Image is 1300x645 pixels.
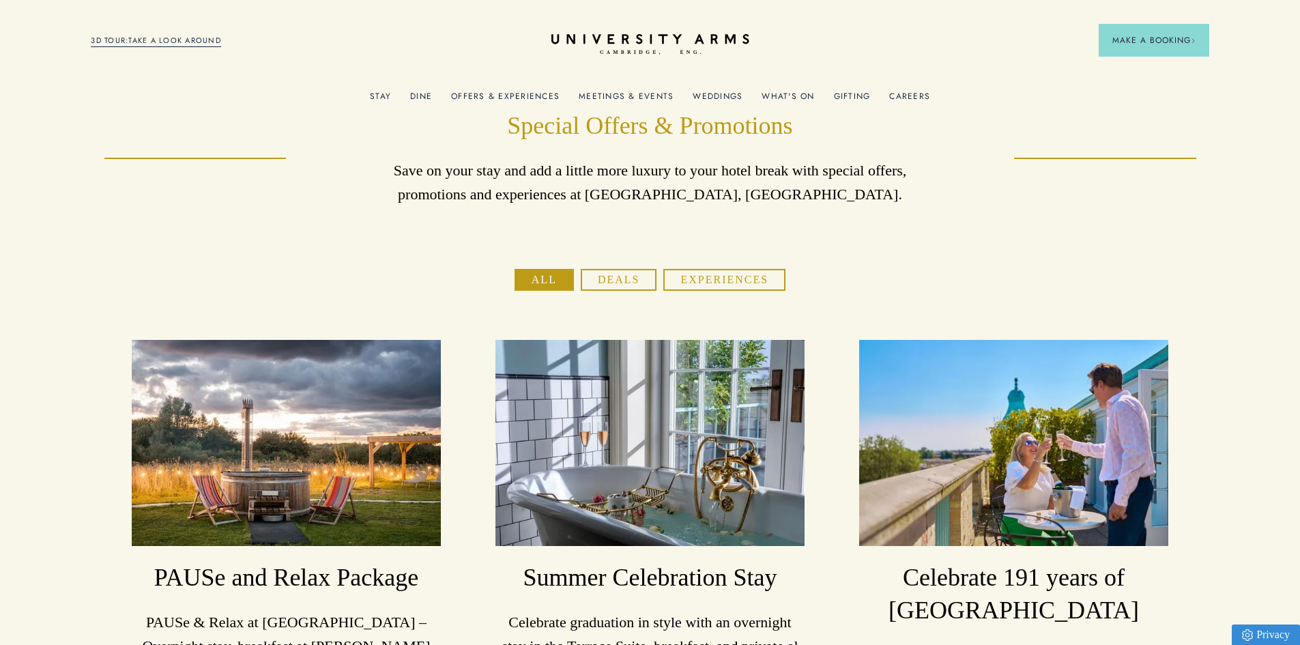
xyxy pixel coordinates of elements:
[663,269,785,291] button: Experiences
[1232,625,1300,645] a: Privacy
[1242,629,1253,641] img: Privacy
[377,158,923,206] p: Save on your stay and add a little more luxury to your hotel break with special offers, promotion...
[762,91,814,109] a: What's On
[693,91,742,109] a: Weddings
[451,91,560,109] a: Offers & Experiences
[889,91,930,109] a: Careers
[551,34,749,55] a: Home
[859,562,1168,627] h3: Celebrate 191 years of [GEOGRAPHIC_DATA]
[370,91,391,109] a: Stay
[859,340,1168,546] img: image-06b67da7cef3647c57b18f70ec17f0183790af67-6000x4000-jpg
[1099,24,1209,57] button: Make a BookingArrow icon
[1112,34,1196,46] span: Make a Booking
[132,562,440,594] h3: PAUSe and Relax Package
[581,269,657,291] button: Deals
[495,562,804,594] h3: Summer Celebration Stay
[410,91,432,109] a: Dine
[515,269,574,291] button: All
[377,110,923,143] h1: Special Offers & Promotions
[579,91,674,109] a: Meetings & Events
[132,340,440,546] img: image-1171400894a375d9a931a68ffa7fe4bcc321ad3f-2200x1300-jpg
[495,340,804,546] img: image-a678a3d208f2065fc5890bd5da5830c7877c1e53-3983x2660-jpg
[834,91,871,109] a: Gifting
[1191,38,1196,43] img: Arrow icon
[91,35,221,47] a: 3D TOUR:TAKE A LOOK AROUND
